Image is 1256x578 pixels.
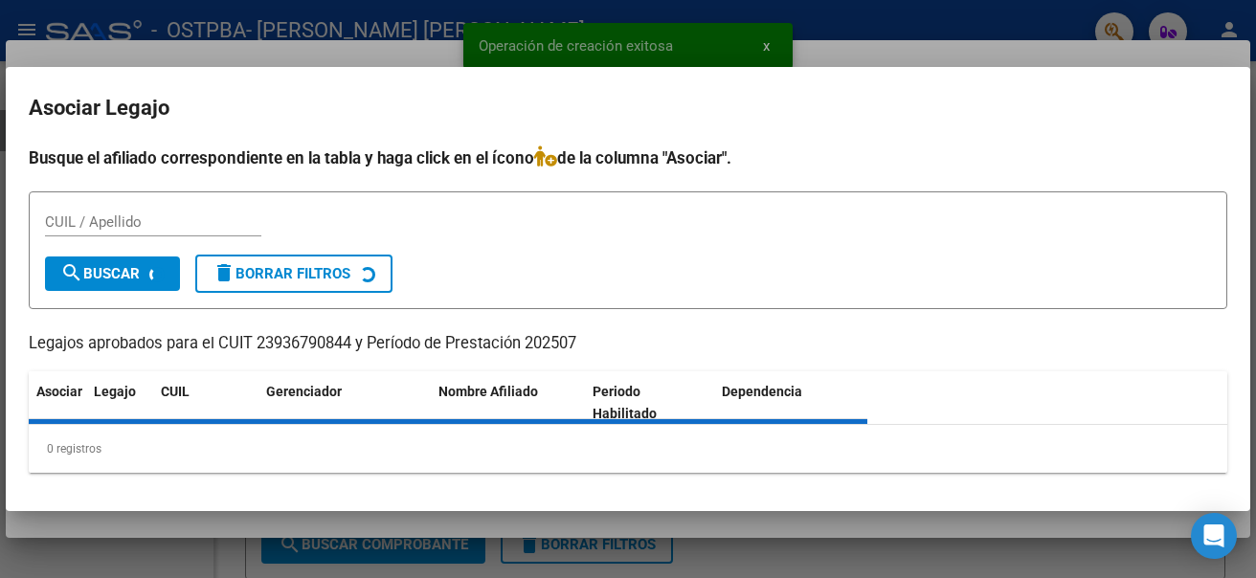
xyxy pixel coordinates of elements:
[161,384,190,399] span: CUIL
[45,256,180,291] button: Buscar
[94,384,136,399] span: Legajo
[722,384,802,399] span: Dependencia
[195,255,392,293] button: Borrar Filtros
[36,384,82,399] span: Asociar
[60,261,83,284] mat-icon: search
[258,371,431,434] datatable-header-cell: Gerenciador
[1191,513,1237,559] div: Open Intercom Messenger
[266,384,342,399] span: Gerenciador
[29,425,1227,473] div: 0 registros
[585,371,714,434] datatable-header-cell: Periodo Habilitado
[431,371,585,434] datatable-header-cell: Nombre Afiliado
[593,384,657,421] span: Periodo Habilitado
[29,90,1227,126] h2: Asociar Legajo
[29,145,1227,170] h4: Busque el afiliado correspondiente en la tabla y haga click en el ícono de la columna "Asociar".
[213,261,235,284] mat-icon: delete
[213,265,350,282] span: Borrar Filtros
[86,371,153,434] datatable-header-cell: Legajo
[438,384,538,399] span: Nombre Afiliado
[29,371,86,434] datatable-header-cell: Asociar
[153,371,258,434] datatable-header-cell: CUIL
[60,265,140,282] span: Buscar
[714,371,868,434] datatable-header-cell: Dependencia
[29,332,1227,356] p: Legajos aprobados para el CUIT 23936790844 y Período de Prestación 202507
